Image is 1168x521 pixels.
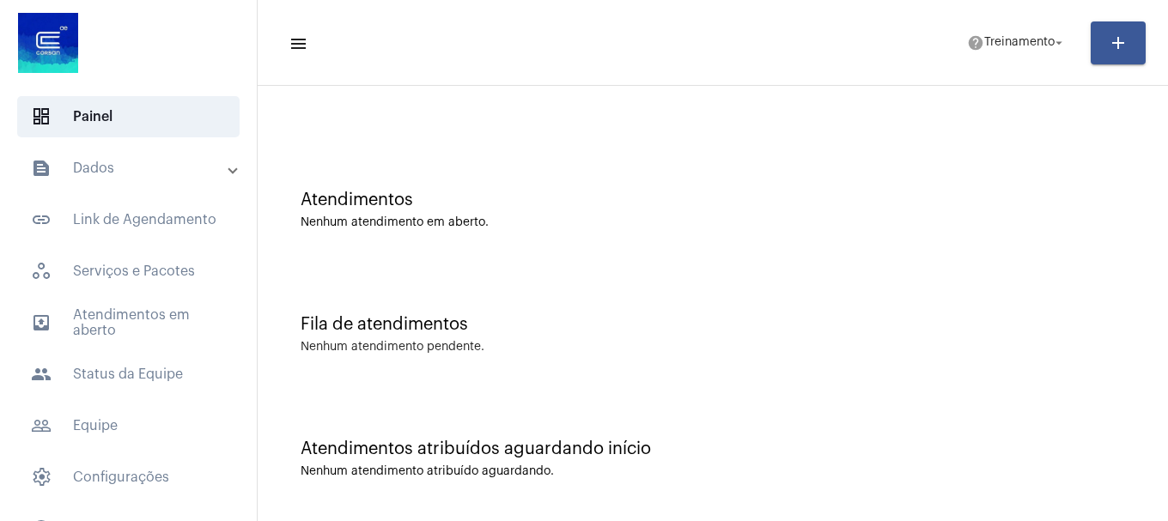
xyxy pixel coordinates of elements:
span: Equipe [17,405,240,446]
mat-icon: sidenav icon [31,209,52,230]
div: Nenhum atendimento em aberto. [301,216,1125,229]
span: Configurações [17,457,240,498]
mat-icon: sidenav icon [31,312,52,333]
mat-icon: arrow_drop_down [1051,35,1067,51]
mat-panel-title: Dados [31,158,229,179]
div: Nenhum atendimento atribuído aguardando. [301,465,1125,478]
span: sidenav icon [31,467,52,488]
div: Fila de atendimentos [301,315,1125,334]
mat-icon: help [967,34,984,51]
mat-icon: sidenav icon [31,364,52,385]
div: Atendimentos [301,191,1125,209]
img: d4669ae0-8c07-2337-4f67-34b0df7f5ae4.jpeg [14,9,82,77]
div: Atendimentos atribuídos aguardando início [301,439,1125,458]
button: Treinamento [957,26,1077,60]
span: sidenav icon [31,106,52,127]
mat-icon: sidenav icon [289,33,306,54]
mat-icon: sidenav icon [31,158,52,179]
div: Nenhum atendimento pendente. [301,341,484,354]
mat-expansion-panel-header: sidenav iconDados [10,148,257,189]
span: Link de Agendamento [17,199,240,240]
span: Painel [17,96,240,137]
span: sidenav icon [31,261,52,282]
span: Atendimentos em aberto [17,302,240,343]
mat-icon: add [1108,33,1128,53]
mat-icon: sidenav icon [31,415,52,436]
span: Treinamento [984,37,1055,49]
span: Status da Equipe [17,354,240,395]
span: Serviços e Pacotes [17,251,240,292]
